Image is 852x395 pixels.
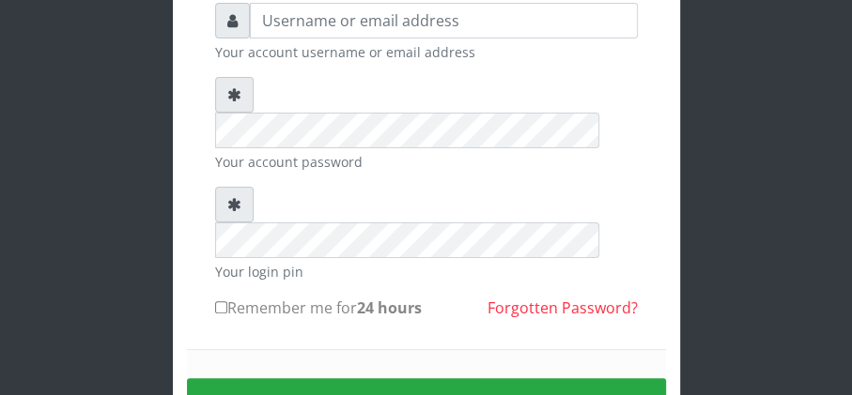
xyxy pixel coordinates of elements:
[215,42,638,62] small: Your account username or email address
[488,297,638,318] a: Forgotten Password?
[215,301,227,313] input: Remember me for24 hours
[357,297,422,318] b: 24 hours
[215,296,422,319] label: Remember me for
[215,152,638,172] small: Your account password
[250,3,638,38] input: Username or email address
[215,262,638,281] small: Your login pin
